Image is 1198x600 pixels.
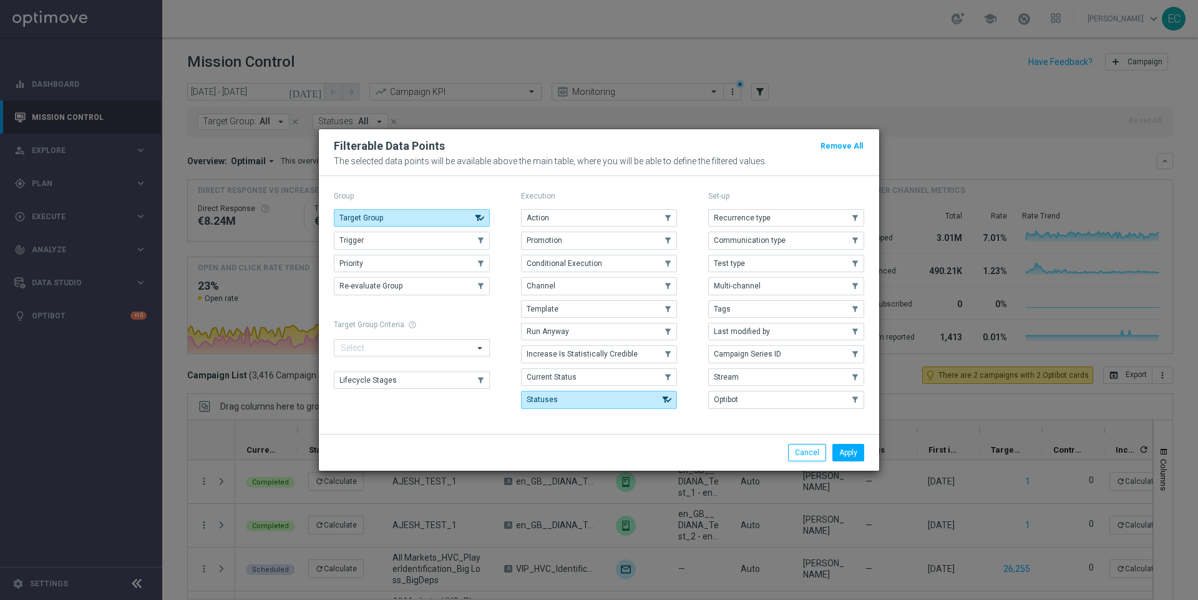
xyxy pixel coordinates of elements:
[521,191,677,201] p: Execution
[334,371,490,389] button: Lifecycle Stages
[708,323,864,340] button: Last modified by
[708,368,864,386] button: Stream
[521,277,677,295] button: Channel
[714,282,761,290] span: Multi-channel
[708,191,864,201] p: Set-up
[339,214,383,222] span: Target Group
[334,232,490,249] button: Trigger
[708,277,864,295] button: Multi-channel
[819,139,864,153] button: Remove All
[527,327,569,336] span: Run Anyway
[708,232,864,249] button: Communication type
[708,345,864,363] button: Campaign Series ID
[714,373,739,381] span: Stream
[334,191,490,201] p: Group
[334,277,490,295] button: Re-evaluate Group
[788,444,826,461] button: Cancel
[714,214,771,222] span: Recurrence type
[708,255,864,272] button: Test type
[339,282,402,290] span: Re-evaluate Group
[334,139,445,154] h2: Filterable Data Points
[527,214,549,222] span: Action
[527,236,562,245] span: Promotion
[714,395,738,404] span: Optibot
[527,259,602,268] span: Conditional Execution
[527,395,558,404] span: Statuses
[334,209,490,227] button: Target Group
[527,282,555,290] span: Channel
[521,255,677,272] button: Conditional Execution
[521,232,677,249] button: Promotion
[714,350,781,358] span: Campaign Series ID
[708,391,864,408] button: Optibot
[714,259,745,268] span: Test type
[521,345,677,363] button: Increase Is Statistically Credible
[708,209,864,227] button: Recurrence type
[521,209,677,227] button: Action
[714,327,770,336] span: Last modified by
[714,236,786,245] span: Communication type
[527,305,558,313] span: Template
[334,255,490,272] button: Priority
[334,156,864,166] p: The selected data points will be available above the main table, where you will be able to define...
[527,350,638,358] span: Increase Is Statistically Credible
[339,376,397,385] span: Lifecycle Stages
[334,320,490,329] h1: Target Group Criteria
[521,368,677,386] button: Current Status
[708,300,864,318] button: Tags
[339,259,363,268] span: Priority
[527,373,577,381] span: Current Status
[832,444,864,461] button: Apply
[521,300,677,318] button: Template
[714,305,731,313] span: Tags
[521,391,677,408] button: Statuses
[339,236,364,245] span: Trigger
[408,320,417,329] span: help_outline
[521,323,677,340] button: Run Anyway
